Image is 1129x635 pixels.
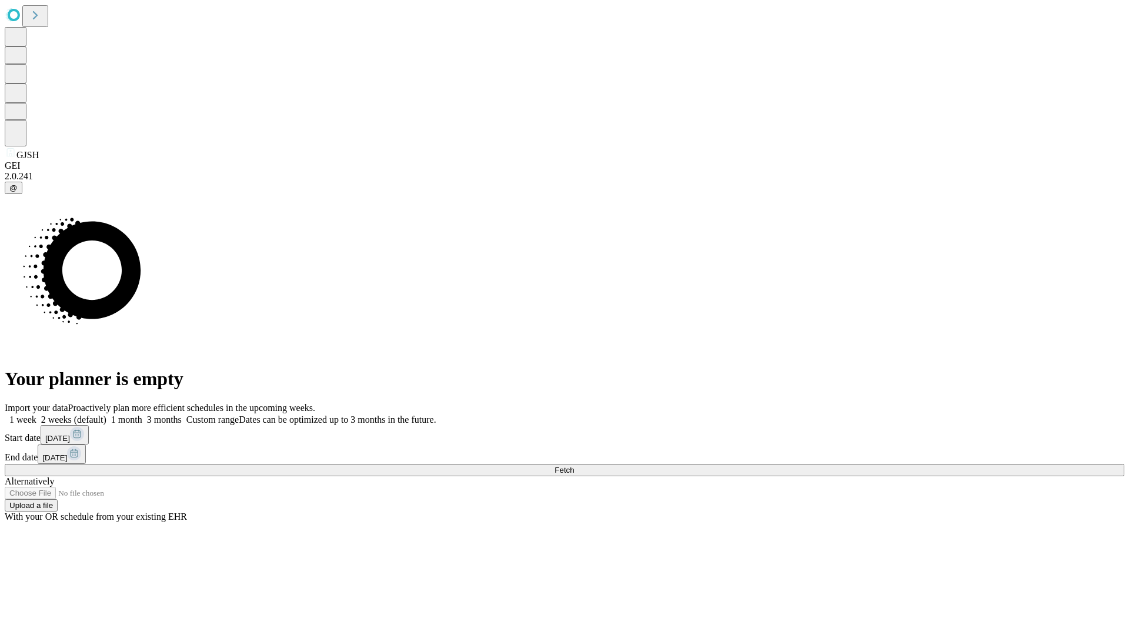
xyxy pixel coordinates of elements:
button: @ [5,182,22,194]
span: 1 month [111,415,142,425]
span: Dates can be optimized up to 3 months in the future. [239,415,436,425]
button: [DATE] [38,444,86,464]
span: With your OR schedule from your existing EHR [5,512,187,522]
span: Proactively plan more efficient schedules in the upcoming weeks. [68,403,315,413]
div: End date [5,444,1124,464]
span: [DATE] [42,453,67,462]
button: Fetch [5,464,1124,476]
span: Fetch [555,466,574,474]
h1: Your planner is empty [5,368,1124,390]
span: Alternatively [5,476,54,486]
button: [DATE] [41,425,89,444]
span: @ [9,183,18,192]
button: Upload a file [5,499,58,512]
span: GJSH [16,150,39,160]
span: 1 week [9,415,36,425]
div: GEI [5,161,1124,171]
span: 2 weeks (default) [41,415,106,425]
span: 3 months [147,415,182,425]
span: Import your data [5,403,68,413]
div: Start date [5,425,1124,444]
span: [DATE] [45,434,70,443]
div: 2.0.241 [5,171,1124,182]
span: Custom range [186,415,239,425]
